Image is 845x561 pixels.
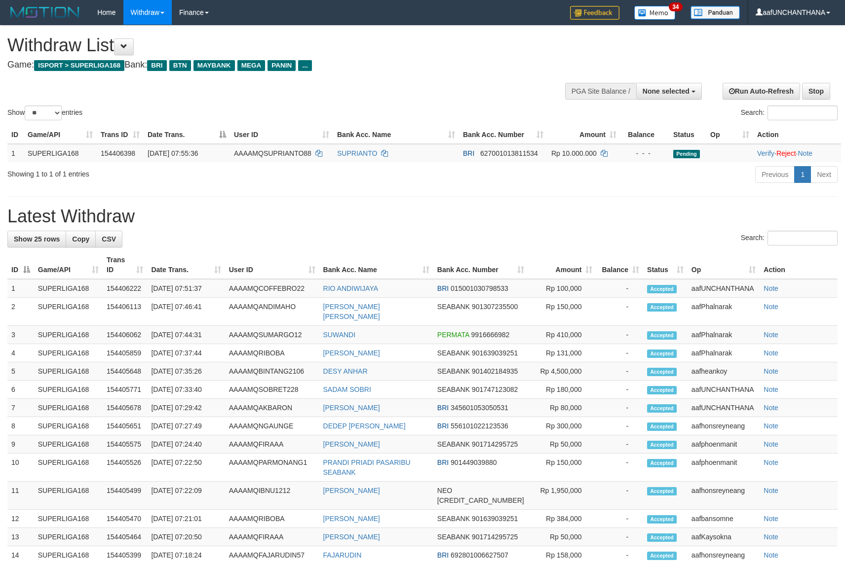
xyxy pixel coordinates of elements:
a: [PERSON_NAME] [PERSON_NAME] [323,303,380,320]
span: Copy 901714295725 to clipboard [472,533,518,541]
a: Note [764,440,778,448]
td: AAAAMQANDIMAHO [225,298,319,326]
td: SUPERLIGA168 [34,326,103,344]
a: [PERSON_NAME] [323,404,380,412]
td: SUPERLIGA168 [34,344,103,362]
td: 154405678 [103,399,147,417]
a: [PERSON_NAME] [323,533,380,541]
th: Status: activate to sort column ascending [643,251,688,279]
td: Rp 131,000 [528,344,597,362]
h4: Game: Bank: [7,60,553,70]
td: 6 [7,381,34,399]
td: [DATE] 07:51:37 [147,279,225,298]
a: Note [764,551,778,559]
span: BTN [169,60,191,71]
th: Trans ID: activate to sort column ascending [97,126,144,144]
td: Rp 50,000 [528,435,597,454]
td: SUPERLIGA168 [34,417,103,435]
th: Amount: activate to sort column ascending [547,126,620,144]
td: 2 [7,298,34,326]
a: [PERSON_NAME] [323,440,380,448]
th: Bank Acc. Name: activate to sort column ascending [333,126,459,144]
span: Accepted [647,285,677,293]
span: SEABANK [437,349,470,357]
span: ... [298,60,311,71]
span: PERMATA [437,331,469,339]
th: Game/API: activate to sort column ascending [24,126,97,144]
a: Show 25 rows [7,231,66,247]
span: Accepted [647,533,677,542]
td: 154405771 [103,381,147,399]
th: Op: activate to sort column ascending [706,126,753,144]
th: Amount: activate to sort column ascending [528,251,597,279]
td: AAAAMQPARMONANG1 [225,454,319,482]
span: PANIN [268,60,296,71]
a: Note [764,349,778,357]
th: Game/API: activate to sort column ascending [34,251,103,279]
td: Rp 80,000 [528,399,597,417]
span: Accepted [647,404,677,413]
a: Note [798,149,812,157]
td: 154405526 [103,454,147,482]
td: AAAAMQRIBOBA [225,510,319,528]
a: Stop [802,83,830,100]
td: SUPERLIGA168 [34,381,103,399]
td: [DATE] 07:20:50 [147,528,225,546]
td: 154405470 [103,510,147,528]
span: BRI [437,422,449,430]
td: SUPERLIGA168 [34,362,103,381]
span: Accepted [647,487,677,495]
td: - [596,528,643,546]
td: [DATE] 07:27:49 [147,417,225,435]
td: - [596,454,643,482]
a: [PERSON_NAME] [323,487,380,494]
a: Next [810,166,838,183]
td: AAAAMQFIRAAA [225,528,319,546]
a: DEDEP [PERSON_NAME] [323,422,406,430]
td: [DATE] 07:37:44 [147,344,225,362]
h1: Withdraw List [7,35,553,55]
td: aafUNCHANTHANA [688,381,760,399]
span: NEO [437,487,452,494]
a: Note [764,404,778,412]
td: Rp 50,000 [528,528,597,546]
td: - [596,510,643,528]
th: Action [760,251,838,279]
td: 154405651 [103,417,147,435]
td: 9 [7,435,34,454]
a: SUPRIANTO [337,149,377,157]
td: - [596,326,643,344]
div: - - - [624,148,665,158]
td: - [596,362,643,381]
td: 154405575 [103,435,147,454]
th: Bank Acc. Name: activate to sort column ascending [319,251,433,279]
td: SUPERLIGA168 [24,144,97,162]
td: 5 [7,362,34,381]
a: Note [764,533,778,541]
td: 154405499 [103,482,147,510]
span: Accepted [647,441,677,449]
span: Copy 556101022123536 to clipboard [451,422,508,430]
td: 8 [7,417,34,435]
td: [DATE] 07:29:42 [147,399,225,417]
td: Rp 384,000 [528,510,597,528]
td: 7 [7,399,34,417]
td: Rp 100,000 [528,279,597,298]
td: AAAAMQNGAUNGE [225,417,319,435]
span: Pending [673,150,700,158]
select: Showentries [25,105,62,120]
td: SUPERLIGA168 [34,435,103,454]
td: 154405648 [103,362,147,381]
td: aafhonsreyneang [688,417,760,435]
span: 34 [669,2,682,11]
span: SEABANK [437,303,470,311]
td: 1 [7,144,24,162]
td: 154406062 [103,326,147,344]
td: SUPERLIGA168 [34,298,103,326]
td: - [596,399,643,417]
td: - [596,381,643,399]
td: 12 [7,510,34,528]
span: BRI [437,404,449,412]
a: Previous [755,166,795,183]
td: AAAAMQIBNU1212 [225,482,319,510]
